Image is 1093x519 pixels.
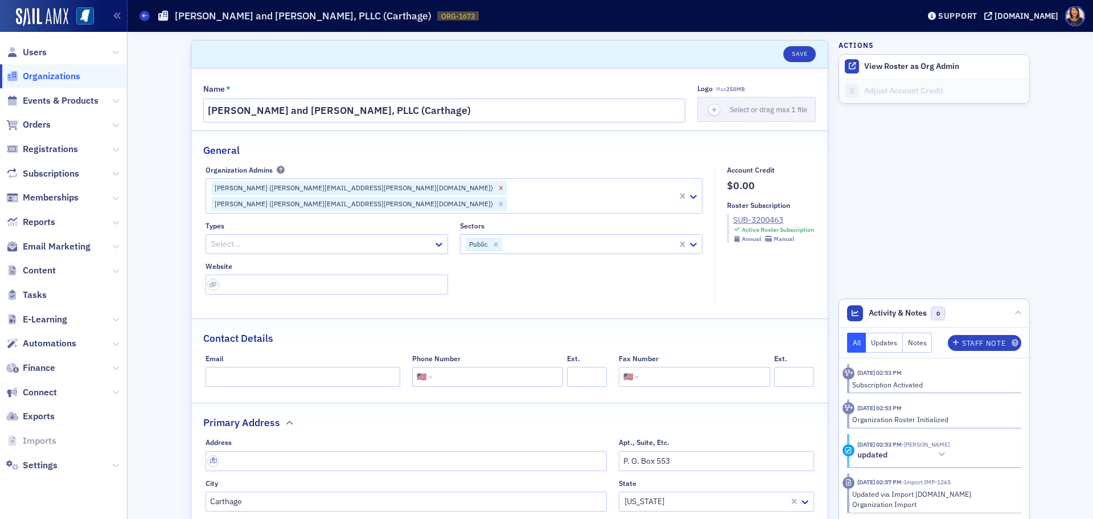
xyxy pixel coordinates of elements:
[619,354,659,363] div: Fax Number
[716,85,745,93] span: Max
[23,240,91,253] span: Email Marketing
[6,240,91,253] a: Email Marketing
[774,235,794,243] div: Manual
[23,313,67,326] span: E-Learning
[619,479,636,488] div: State
[23,289,47,301] span: Tasks
[726,85,745,93] span: 250MB
[6,337,76,350] a: Automations
[697,97,816,122] button: Select or drag max 1 file
[495,197,507,211] div: Remove Tammy Wilson (tammy.wilson@wws.cpa)
[1065,6,1085,26] span: Profile
[206,262,232,271] div: Website
[6,362,55,374] a: Finance
[412,354,461,363] div: Phone Number
[727,178,814,193] span: $0.00
[6,435,56,447] a: Imports
[962,340,1005,346] div: Staff Note
[852,379,1013,390] div: Subscription Activated
[697,84,713,93] div: Logo
[6,289,47,301] a: Tasks
[774,354,787,363] div: Ext.
[847,333,866,353] button: All
[23,191,79,204] span: Memberships
[495,181,507,195] div: Remove Grant Lancaster (grant.lancaster@wws.cpa)
[852,489,1013,510] div: Updated via Import [DOMAIN_NAME] Organization Import
[23,95,98,107] span: Events & Products
[783,46,816,62] button: Save
[6,216,55,228] a: Reports
[203,84,225,95] div: Name
[460,222,484,230] div: Sectors
[23,216,55,228] span: Reports
[6,143,78,156] a: Registrations
[6,264,56,277] a: Content
[466,238,490,251] div: Public
[206,479,218,488] div: City
[23,435,56,447] span: Imports
[490,238,502,251] div: Remove Public
[902,478,951,486] span: Import IMP-1265
[6,95,98,107] a: Events & Products
[857,369,902,377] time: 7/2/2025 02:53 PM
[23,70,80,83] span: Organizations
[23,337,76,350] span: Automations
[742,235,761,243] div: Annual
[23,118,51,131] span: Orders
[441,11,475,21] span: ORG-1673
[206,222,224,230] div: Types
[857,449,950,461] button: updated
[623,371,633,383] div: 🇺🇸
[730,105,807,114] span: Select or drag max 1 file
[727,166,775,174] div: Account Credit
[864,86,1024,96] div: Adjust Account Credit
[948,335,1021,351] button: Staff Note
[903,333,932,353] button: Notes
[23,143,78,156] span: Registrations
[857,450,887,460] h5: updated
[995,11,1058,21] div: [DOMAIN_NAME]
[843,477,854,489] div: Imported Activity
[938,11,977,21] div: Support
[203,143,240,158] h2: General
[843,367,854,379] div: Activity
[843,402,854,414] div: Activity
[68,7,94,27] a: View Homepage
[902,440,950,448] span: Tammy Wilson
[23,167,79,180] span: Subscriptions
[6,70,80,83] a: Organizations
[23,386,57,399] span: Connect
[869,307,927,319] span: Activity & Notes
[23,362,55,374] span: Finance
[16,8,68,26] img: SailAMX
[931,307,945,321] span: 0
[6,386,57,399] a: Connect
[839,79,1029,103] a: Adjust Account Credit
[23,264,56,277] span: Content
[857,478,902,486] time: 5/5/2025 02:57 PM
[23,410,55,423] span: Exports
[6,313,67,326] a: E-Learning
[567,354,580,363] div: Ext.
[23,46,47,59] span: Users
[6,410,55,423] a: Exports
[742,226,814,234] div: Active Roster Subscription
[857,440,902,448] time: 7/2/2025 02:53 PM
[203,331,273,346] h2: Contact Details
[6,46,47,59] a: Users
[857,404,902,412] time: 7/2/2025 02:53 PM
[417,371,426,383] div: 🇺🇸
[6,459,57,472] a: Settings
[619,438,669,447] div: Apt., Suite, Etc.
[852,414,1013,424] div: Organization Roster Initialized
[727,201,790,210] div: Roster Subscription
[203,415,280,430] h2: Primary Address
[6,118,51,131] a: Orders
[76,7,94,25] img: SailAMX
[175,9,432,23] h1: [PERSON_NAME] and [PERSON_NAME], PLLC (Carthage)
[864,62,959,72] button: View Roster as Org Admin
[839,40,874,50] h4: Actions
[733,214,814,226] a: SUB-3200463
[843,444,854,456] div: Update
